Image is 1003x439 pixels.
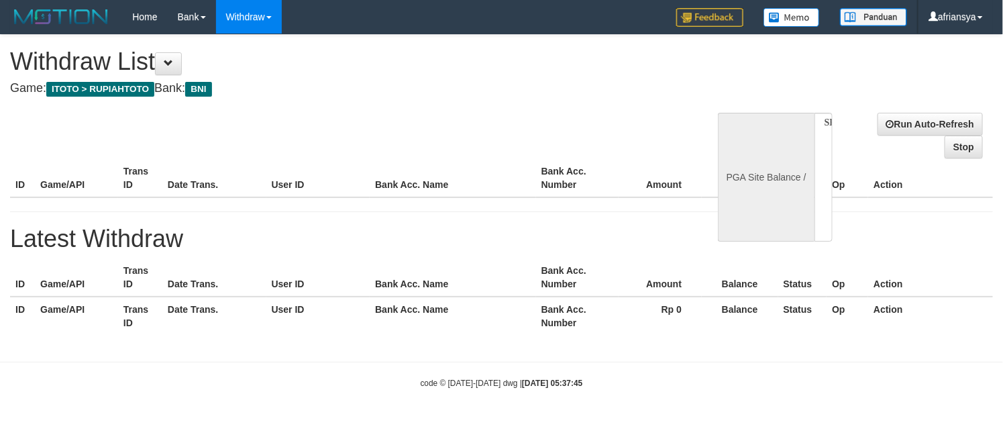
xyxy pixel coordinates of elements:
[840,8,907,26] img: panduan.png
[35,159,118,197] th: Game/API
[522,379,582,388] strong: [DATE] 05:37:45
[118,258,162,297] th: Trans ID
[421,379,583,388] small: code © [DATE]-[DATE] dwg |
[536,159,619,197] th: Bank Acc. Number
[868,297,993,335] th: Action
[370,297,535,335] th: Bank Acc. Name
[118,297,162,335] th: Trans ID
[10,258,35,297] th: ID
[185,82,211,97] span: BNI
[827,297,868,335] th: Op
[10,297,35,335] th: ID
[370,258,535,297] th: Bank Acc. Name
[46,82,154,97] span: ITOTO > RUPIAHTOTO
[619,297,702,335] th: Rp 0
[945,136,983,158] a: Stop
[10,159,35,197] th: ID
[266,297,370,335] th: User ID
[162,297,266,335] th: Date Trans.
[763,8,820,27] img: Button%20Memo.svg
[266,159,370,197] th: User ID
[266,258,370,297] th: User ID
[827,258,868,297] th: Op
[702,159,778,197] th: Balance
[370,159,535,197] th: Bank Acc. Name
[536,297,619,335] th: Bank Acc. Number
[619,159,702,197] th: Amount
[536,258,619,297] th: Bank Acc. Number
[827,159,868,197] th: Op
[718,113,814,242] div: PGA Site Balance /
[702,297,778,335] th: Balance
[619,258,702,297] th: Amount
[778,258,827,297] th: Status
[35,297,118,335] th: Game/API
[10,82,655,95] h4: Game: Bank:
[35,258,118,297] th: Game/API
[702,258,778,297] th: Balance
[10,7,112,27] img: MOTION_logo.png
[878,113,983,136] a: Run Auto-Refresh
[10,48,655,75] h1: Withdraw List
[676,8,743,27] img: Feedback.jpg
[868,258,993,297] th: Action
[10,226,993,252] h1: Latest Withdraw
[778,297,827,335] th: Status
[162,159,266,197] th: Date Trans.
[868,159,993,197] th: Action
[162,258,266,297] th: Date Trans.
[118,159,162,197] th: Trans ID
